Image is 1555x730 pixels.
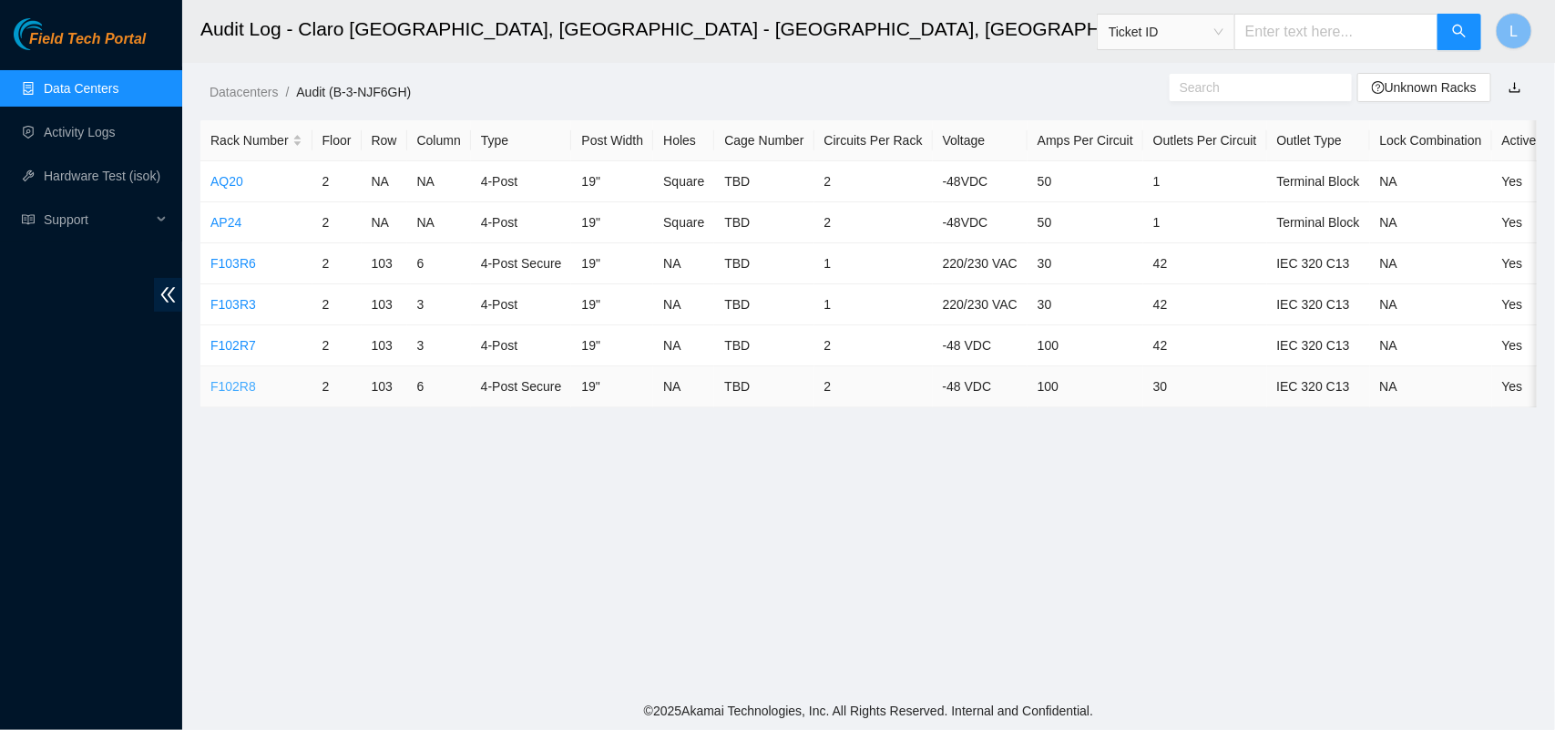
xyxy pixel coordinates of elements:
[210,256,256,271] a: F103R6
[285,85,289,99] span: /
[44,201,151,238] span: Support
[933,366,1028,407] td: -48 VDC
[1267,366,1370,407] td: IEC 320 C13
[1370,120,1492,161] th: Lock Combination
[571,243,653,284] td: 19"
[571,284,653,325] td: 19"
[182,692,1555,730] footer: © 2025 Akamai Technologies, Inc. All Rights Reserved. Internal and Confidential.
[1492,161,1547,202] td: Yes
[407,325,471,366] td: 3
[312,366,362,407] td: 2
[933,120,1028,161] th: Voltage
[1505,80,1521,95] a: download
[653,202,714,243] td: Square
[1143,284,1267,325] td: 42
[653,120,714,161] th: Holes
[714,202,813,243] td: TBD
[210,215,241,230] a: AP24
[1357,73,1491,102] button: question-circleUnknown Racks
[296,85,411,99] a: Audit (B-3-NJF6GH)
[1492,120,1547,161] th: Active
[814,161,933,202] td: 2
[571,325,653,366] td: 19"
[1496,13,1532,49] button: L
[407,161,471,202] td: NA
[814,284,933,325] td: 1
[933,161,1028,202] td: -48VDC
[1267,202,1370,243] td: Terminal Block
[362,284,407,325] td: 103
[1267,325,1370,366] td: IEC 320 C13
[407,366,471,407] td: 6
[1510,20,1519,43] span: L
[1143,366,1267,407] td: 30
[471,161,572,202] td: 4-Post
[471,366,572,407] td: 4-Post Secure
[312,120,362,161] th: Floor
[571,366,653,407] td: 19"
[471,202,572,243] td: 4-Post
[714,366,813,407] td: TBD
[1372,80,1477,95] a: question-circleUnknown Racks
[1492,202,1547,243] td: Yes
[1370,243,1492,284] td: NA
[1267,243,1370,284] td: IEC 320 C13
[714,120,813,161] th: Cage Number
[210,379,256,394] a: F102R8
[1028,161,1143,202] td: 50
[1492,243,1547,284] td: Yes
[1370,366,1492,407] td: NA
[1143,120,1267,161] th: Outlets Per Circuit
[1492,366,1547,407] td: Yes
[933,202,1028,243] td: -48VDC
[933,284,1028,325] td: 220/230 VAC
[14,18,92,50] img: Akamai Technologies
[1143,161,1267,202] td: 1
[362,325,407,366] td: 103
[362,161,407,202] td: NA
[44,169,160,183] a: Hardware Test (isok)
[714,325,813,366] td: TBD
[1370,325,1492,366] td: NA
[1143,243,1267,284] td: 42
[44,125,116,139] a: Activity Logs
[1267,120,1370,161] th: Outlet Type
[1028,120,1143,161] th: Amps Per Circuit
[29,31,146,48] span: Field Tech Portal
[653,366,714,407] td: NA
[471,120,572,161] th: Type
[1491,73,1535,102] button: download
[653,161,714,202] td: Square
[571,161,653,202] td: 19"
[1370,284,1492,325] td: NA
[1370,202,1492,243] td: NA
[154,278,182,312] span: double-left
[571,120,653,161] th: Post Width
[1492,284,1547,325] td: Yes
[714,284,813,325] td: TBD
[814,243,933,284] td: 1
[1143,202,1267,243] td: 1
[933,243,1028,284] td: 220/230 VAC
[1267,161,1370,202] td: Terminal Block
[14,33,146,57] a: Akamai TechnologiesField Tech Portal
[1028,366,1143,407] td: 100
[814,202,933,243] td: 2
[1028,202,1143,243] td: 50
[22,213,35,226] span: read
[362,366,407,407] td: 103
[362,202,407,243] td: NA
[653,243,714,284] td: NA
[312,202,362,243] td: 2
[471,243,572,284] td: 4-Post Secure
[714,161,813,202] td: TBD
[1267,284,1370,325] td: IEC 320 C13
[407,284,471,325] td: 3
[362,243,407,284] td: 103
[407,202,471,243] td: NA
[1234,14,1438,50] input: Enter text here...
[653,325,714,366] td: NA
[471,325,572,366] td: 4-Post
[1452,24,1467,41] span: search
[933,325,1028,366] td: -48 VDC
